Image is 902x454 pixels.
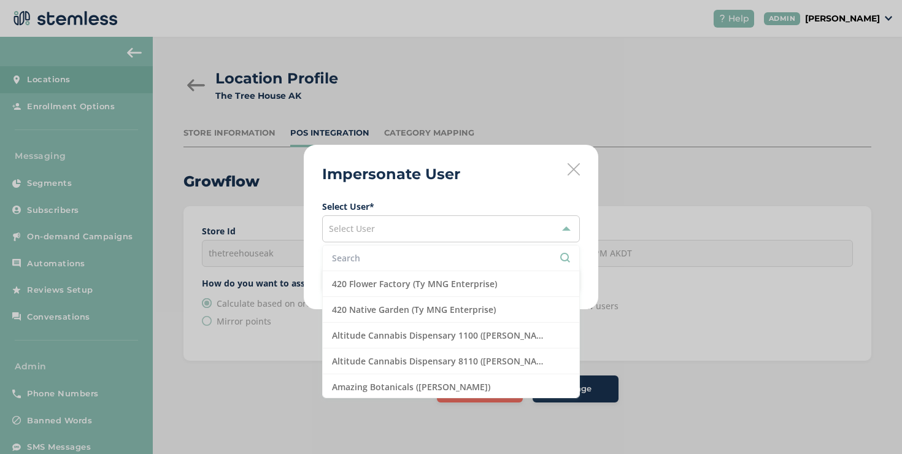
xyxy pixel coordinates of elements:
[323,297,579,323] li: 420 Native Garden (Ty MNG Enterprise)
[332,252,570,264] input: Search
[841,395,902,454] iframe: Chat Widget
[323,348,579,374] li: Altitude Cannabis Dispensary 8110 ([PERSON_NAME])
[323,271,579,297] li: 420 Flower Factory (Ty MNG Enterprise)
[323,374,579,400] li: Amazing Botanicals ([PERSON_NAME])
[322,163,460,185] h2: Impersonate User
[329,223,375,234] span: Select User
[323,323,579,348] li: Altitude Cannabis Dispensary 1100 ([PERSON_NAME])
[322,200,580,213] label: Select User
